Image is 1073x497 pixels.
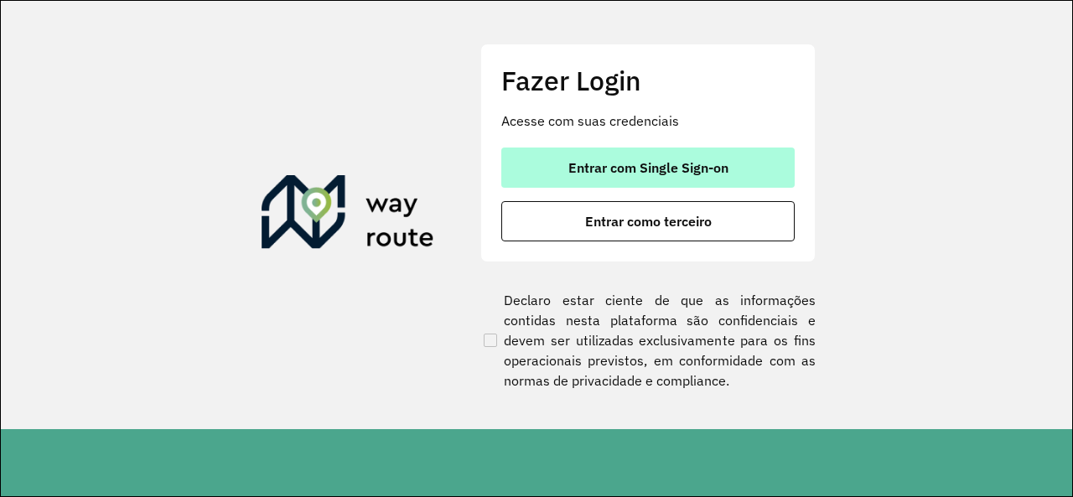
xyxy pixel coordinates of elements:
button: button [501,148,795,188]
label: Declaro estar ciente de que as informações contidas nesta plataforma são confidenciais e devem se... [480,290,816,391]
img: Roteirizador AmbevTech [262,175,434,256]
h2: Fazer Login [501,65,795,96]
span: Entrar com Single Sign-on [568,161,728,174]
span: Entrar como terceiro [585,215,712,228]
p: Acesse com suas credenciais [501,111,795,131]
button: button [501,201,795,241]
